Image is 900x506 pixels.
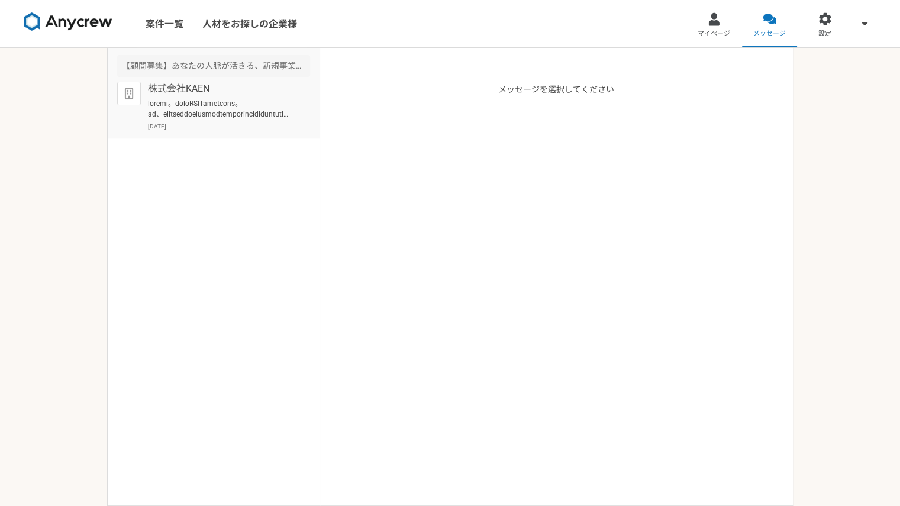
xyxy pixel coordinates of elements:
[117,82,141,105] img: default_org_logo-42cde973f59100197ec2c8e796e4974ac8490bb5b08a0eb061ff975e4574aa76.png
[148,82,294,96] p: 株式会社KAEN
[24,12,112,31] img: 8DqYSo04kwAAAAASUVORK5CYII=
[818,29,831,38] span: 設定
[148,122,310,131] p: [DATE]
[753,29,786,38] span: メッセージ
[498,83,614,505] p: メッセージを選択してください
[698,29,730,38] span: マイページ
[148,98,294,120] p: loremi。doloRSITametcons。 ad、elitseddoeiusmodtemporincididuntutl。 etdolore【magna・aliq・enimadminimv...
[117,55,310,77] div: 【顧問募集】あなたの人脈が活きる、新規事業推進パートナー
